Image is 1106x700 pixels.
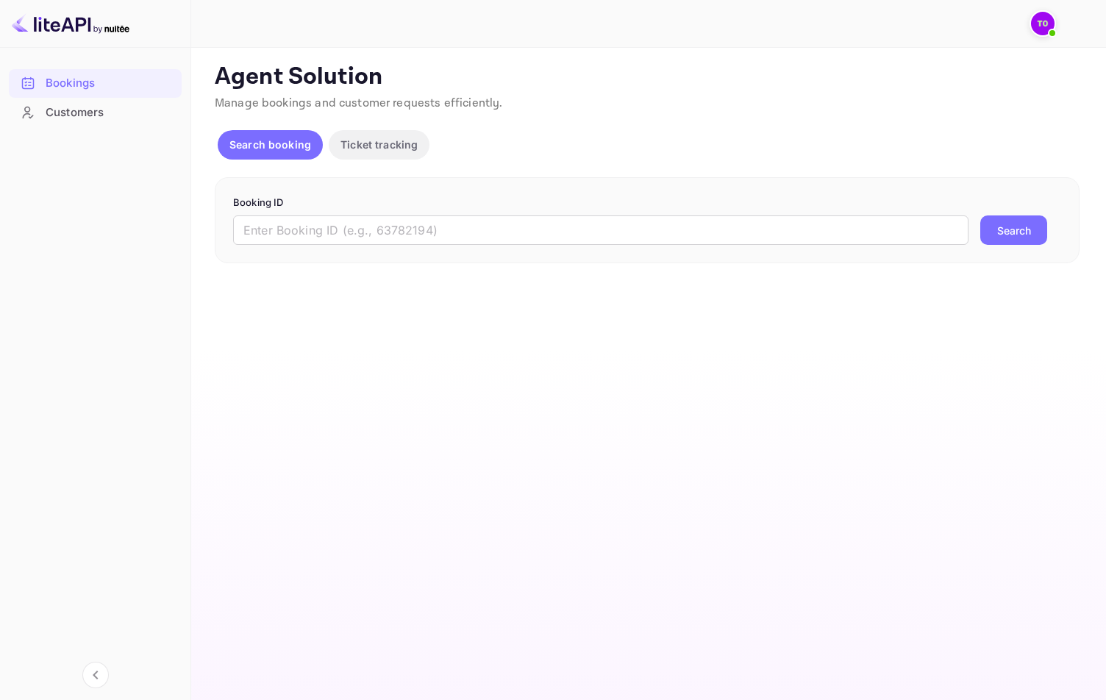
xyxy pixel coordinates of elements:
span: Manage bookings and customer requests efficiently. [215,96,503,111]
div: Bookings [9,69,182,98]
div: Customers [9,99,182,127]
button: Collapse navigation [82,662,109,688]
a: Customers [9,99,182,126]
div: Customers [46,104,174,121]
p: Booking ID [233,196,1061,210]
input: Enter Booking ID (e.g., 63782194) [233,215,968,245]
p: Agent Solution [215,63,1080,92]
div: Bookings [46,75,174,92]
p: Ticket tracking [340,137,418,152]
img: LiteAPI logo [12,12,129,35]
a: Bookings [9,69,182,96]
img: Traveloka3PS 02 [1031,12,1055,35]
p: Search booking [229,137,311,152]
button: Search [980,215,1047,245]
